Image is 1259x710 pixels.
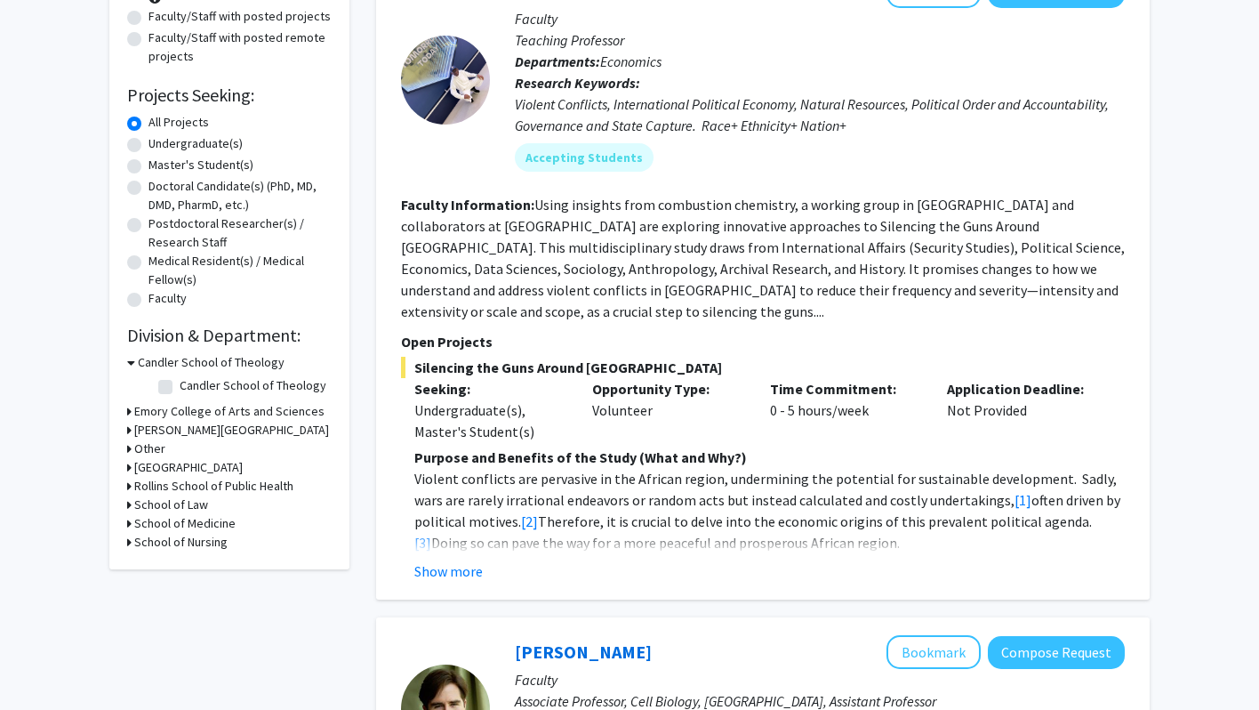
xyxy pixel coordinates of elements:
[414,448,747,466] strong: Purpose and Benefits of the Study (What and Why?)
[13,630,76,697] iframe: Chat
[401,331,1125,352] p: Open Projects
[414,468,1125,553] p: Violent conflicts are pervasive in the African region, undermining the potential for sustainable ...
[988,636,1125,669] button: Compose Request to Matt Rowan
[148,134,243,153] label: Undergraduate(s)
[138,353,285,372] h3: Candler School of Theology
[515,669,1125,690] p: Faculty
[401,196,1125,320] fg-read-more: Using insights from combustion chemistry, a working group in [GEOGRAPHIC_DATA] and collaborators ...
[934,378,1111,442] div: Not Provided
[180,376,326,395] label: Candler School of Theology
[515,641,652,663] a: [PERSON_NAME]
[148,156,253,174] label: Master's Student(s)
[947,378,1098,399] p: Application Deadline:
[414,534,431,552] a: [3]
[148,28,332,66] label: Faculty/Staff with posted remote projects
[134,402,325,421] h3: Emory College of Arts and Sciences
[414,399,565,442] div: Undergraduate(s), Master's Student(s)
[515,93,1125,136] div: Violent Conflicts, International Political Economy, Natural Resources, Political Order and Accoun...
[148,113,209,132] label: All Projects
[757,378,934,442] div: 0 - 5 hours/week
[127,325,332,346] h2: Division & Department:
[515,29,1125,51] p: Teaching Professor
[521,512,538,530] a: [2]
[134,514,236,533] h3: School of Medicine
[515,143,654,172] mat-chip: Accepting Students
[401,357,1125,378] span: Silencing the Guns Around [GEOGRAPHIC_DATA]
[515,74,640,92] b: Research Keywords:
[515,8,1125,29] p: Faculty
[134,496,208,514] h3: School of Law
[148,289,187,308] label: Faculty
[600,52,662,70] span: Economics
[148,7,331,26] label: Faculty/Staff with posted projects
[148,252,332,289] label: Medical Resident(s) / Medical Fellow(s)
[134,477,293,496] h3: Rollins School of Public Health
[592,378,743,399] p: Opportunity Type:
[414,378,565,399] p: Seeking:
[414,561,483,582] button: Show more
[148,214,332,252] label: Postdoctoral Researcher(s) / Research Staff
[515,52,600,70] b: Departments:
[579,378,757,442] div: Volunteer
[127,85,332,106] h2: Projects Seeking:
[134,421,329,440] h3: [PERSON_NAME][GEOGRAPHIC_DATA]
[1014,491,1031,509] a: [1]
[770,378,921,399] p: Time Commitment:
[148,177,332,214] label: Doctoral Candidate(s) (PhD, MD, DMD, PharmD, etc.)
[134,440,165,458] h3: Other
[134,533,228,552] h3: School of Nursing
[886,635,981,669] button: Add Matt Rowan to Bookmarks
[401,196,534,214] b: Faculty Information:
[134,458,243,477] h3: [GEOGRAPHIC_DATA]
